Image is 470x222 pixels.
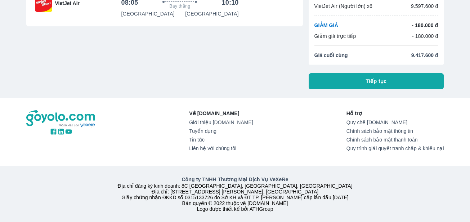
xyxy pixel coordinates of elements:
[28,176,443,183] p: Công ty TNHH Thương Mại Dịch Vụ VeXeRe
[346,137,444,143] a: Chính sách bảo mật thanh toán
[411,3,438,10] p: 9.597.600 đ
[314,32,356,40] p: Giảm giá trực tiếp
[346,145,444,151] a: Quy trình giải quyết tranh chấp & khiếu nại
[189,128,253,134] a: Tuyển dụng
[309,73,444,89] button: Tiếp tục
[22,176,448,212] div: Địa chỉ đăng ký kinh doanh: 8C [GEOGRAPHIC_DATA], [GEOGRAPHIC_DATA], [GEOGRAPHIC_DATA] Địa chỉ: [...
[26,110,96,128] img: logo
[189,119,253,125] a: Giới thiệu [DOMAIN_NAME]
[411,52,438,59] span: 9.417.600 đ
[189,110,253,117] p: Về [DOMAIN_NAME]
[346,128,444,134] a: Chính sách bảo mật thông tin
[346,119,444,125] a: Quy chế [DOMAIN_NAME]
[189,137,253,143] a: Tin tức
[412,32,438,40] p: - 180.000 đ
[366,78,387,85] span: Tiếp tục
[121,10,174,17] p: [GEOGRAPHIC_DATA]
[314,52,348,59] span: Giá cuối cùng
[189,145,253,151] a: Liên hệ với chúng tôi
[314,3,372,10] p: VietJet Air (Người lớn) x6
[314,22,338,29] p: GIẢM GIÁ
[346,110,444,117] p: Hỗ trợ
[185,10,238,17] p: [GEOGRAPHIC_DATA]
[170,3,191,9] span: Bay thẳng
[412,22,438,29] p: - 180.000 đ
